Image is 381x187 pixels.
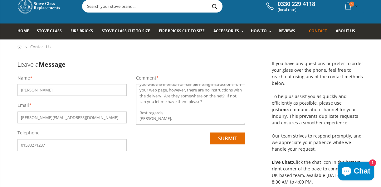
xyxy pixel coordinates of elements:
span: Home [17,28,29,34]
a: Stove Glass Cut To Size [102,23,155,39]
a: Home [17,23,34,39]
label: Email [17,102,29,108]
input: submit [210,132,245,144]
strong: Live Chat: [272,159,293,165]
inbox-online-store-chat: Shopify online store chat [336,162,376,182]
span: Stove Glass Cut To Size [102,28,150,34]
span: Contact Us [30,44,51,49]
span: How To [251,28,267,34]
span: 0330 229 4118 [278,1,315,8]
a: About us [336,23,359,39]
a: Contact [309,23,332,39]
span: Fire Bricks Cut To Size [159,28,205,34]
b: Message [39,60,66,69]
a: Stove Glass [37,23,66,39]
a: Accessories [213,23,247,39]
button: Search [208,0,222,12]
label: Comment [136,75,156,81]
span: About us [336,28,355,34]
span: Stove Glass [37,28,62,34]
strong: one [280,106,288,112]
span: Fire Bricks [71,28,93,34]
label: Telephone [17,130,40,136]
span: Reviews [279,28,295,34]
span: (local rate) [278,8,315,12]
span: Contact [309,28,327,34]
span: Click the chat icon in the bottom right corner of the page to connect with our UK-based team, ava... [272,159,364,185]
p: If you have any questions or prefer to order your glass over the phone, feel free to reach out us... [272,60,364,185]
span: Accessories [213,28,239,34]
a: Reviews [279,23,300,39]
a: Fire Bricks [71,23,98,39]
a: Home [17,45,22,49]
a: Fire Bricks Cut To Size [159,23,209,39]
input: Search your stove brand... [82,0,292,12]
span: 0 [349,2,354,7]
label: Name [17,75,30,81]
a: How To [251,23,275,39]
h3: Leave a [17,60,245,69]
